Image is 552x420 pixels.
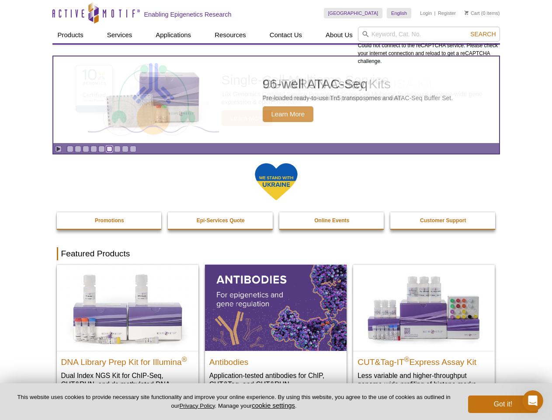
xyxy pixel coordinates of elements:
[209,353,342,367] h2: Antibodies
[98,146,105,152] a: Go to slide 5
[279,212,385,229] a: Online Events
[358,371,490,389] p: Less variable and higher-throughput genome-wide profiling of histone marks​.
[404,355,410,363] sup: ®
[209,371,342,389] p: Application-tested antibodies for ChIP, CUT&Tag, and CUT&RUN.
[102,27,138,43] a: Services
[95,217,124,224] strong: Promotions
[57,212,163,229] a: Promotions
[122,146,128,152] a: Go to slide 8
[168,212,274,229] a: Epi-Services Quote
[61,353,194,367] h2: DNA Library Prep Kit for Illumina
[52,27,89,43] a: Products
[390,212,496,229] a: Customer Support
[522,390,543,411] iframe: Intercom live chat
[465,10,480,16] a: Cart
[358,27,500,42] input: Keyword, Cat. No.
[57,265,198,350] img: DNA Library Prep Kit for Illumina
[353,265,495,350] img: CUT&Tag-IT® Express Assay Kit
[209,27,251,43] a: Resources
[254,162,298,201] img: We Stand With Ukraine
[14,393,454,410] p: This website uses cookies to provide necessary site functionality and improve your online experie...
[420,10,432,16] a: Login
[438,10,456,16] a: Register
[83,146,89,152] a: Go to slide 3
[179,402,215,409] a: Privacy Policy
[57,265,198,406] a: DNA Library Prep Kit for Illumina DNA Library Prep Kit for Illumina® Dual Index NGS Kit for ChIP-...
[358,27,500,65] div: Could not connect to the reCAPTCHA service. Please check your internet connection and reload to g...
[114,146,121,152] a: Go to slide 7
[55,146,62,152] a: Toggle autoplay
[468,30,498,38] button: Search
[314,217,349,224] strong: Online Events
[57,247,496,260] h2: Featured Products
[197,217,245,224] strong: Epi-Services Quote
[420,217,466,224] strong: Customer Support
[353,265,495,397] a: CUT&Tag-IT® Express Assay Kit CUT&Tag-IT®Express Assay Kit Less variable and higher-throughput ge...
[67,146,73,152] a: Go to slide 1
[144,10,232,18] h2: Enabling Epigenetics Research
[205,265,347,397] a: All Antibodies Antibodies Application-tested antibodies for ChIP, CUT&Tag, and CUT&RUN.
[470,31,496,38] span: Search
[106,146,113,152] a: Go to slide 6
[150,27,196,43] a: Applications
[182,355,187,363] sup: ®
[468,395,538,413] button: Got it!
[252,402,295,409] button: cookie settings
[324,8,383,18] a: [GEOGRAPHIC_DATA]
[75,146,81,152] a: Go to slide 2
[358,353,490,367] h2: CUT&Tag-IT Express Assay Kit
[434,8,436,18] li: |
[205,265,347,350] img: All Antibodies
[465,10,469,15] img: Your Cart
[264,27,307,43] a: Contact Us
[130,146,136,152] a: Go to slide 9
[90,146,97,152] a: Go to slide 4
[320,27,358,43] a: About Us
[465,8,500,18] li: (0 items)
[387,8,411,18] a: English
[61,371,194,398] p: Dual Index NGS Kit for ChIP-Seq, CUT&RUN, and ds methylated DNA assays.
